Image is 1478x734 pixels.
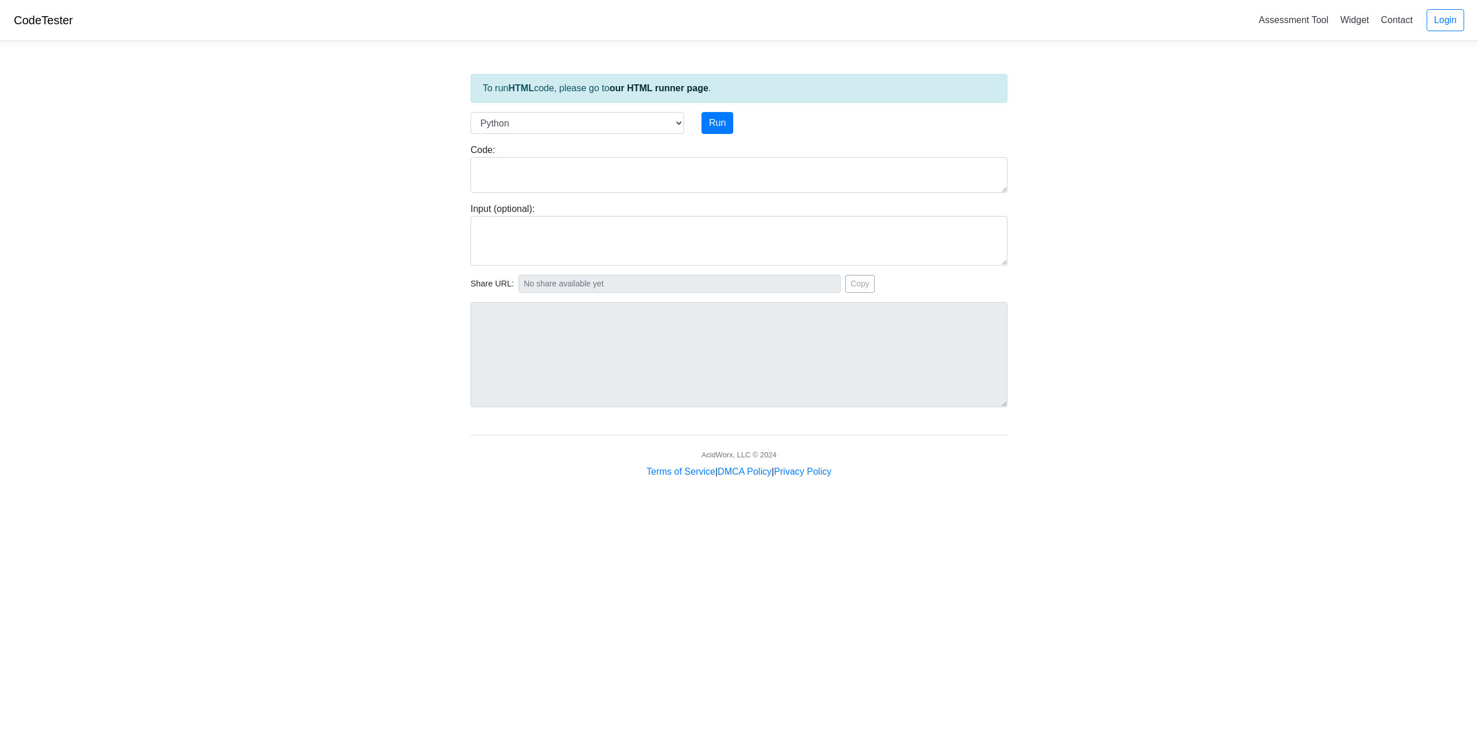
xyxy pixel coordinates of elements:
div: To run code, please go to . [471,74,1007,103]
div: Code: [462,143,1016,193]
a: CodeTester [14,14,73,27]
a: Widget [1335,10,1374,29]
div: Input (optional): [462,202,1016,266]
a: Assessment Tool [1254,10,1333,29]
input: No share available yet [518,275,841,293]
button: Copy [845,275,875,293]
a: Login [1427,9,1464,31]
a: Contact [1376,10,1417,29]
span: Share URL: [471,278,514,290]
a: DMCA Policy [718,467,771,476]
a: our HTML runner page [610,83,708,93]
strong: HTML [508,83,533,93]
div: AcidWorx, LLC © 2024 [701,449,777,460]
a: Privacy Policy [774,467,832,476]
a: Terms of Service [647,467,715,476]
div: | | [647,465,831,479]
button: Run [701,112,733,134]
